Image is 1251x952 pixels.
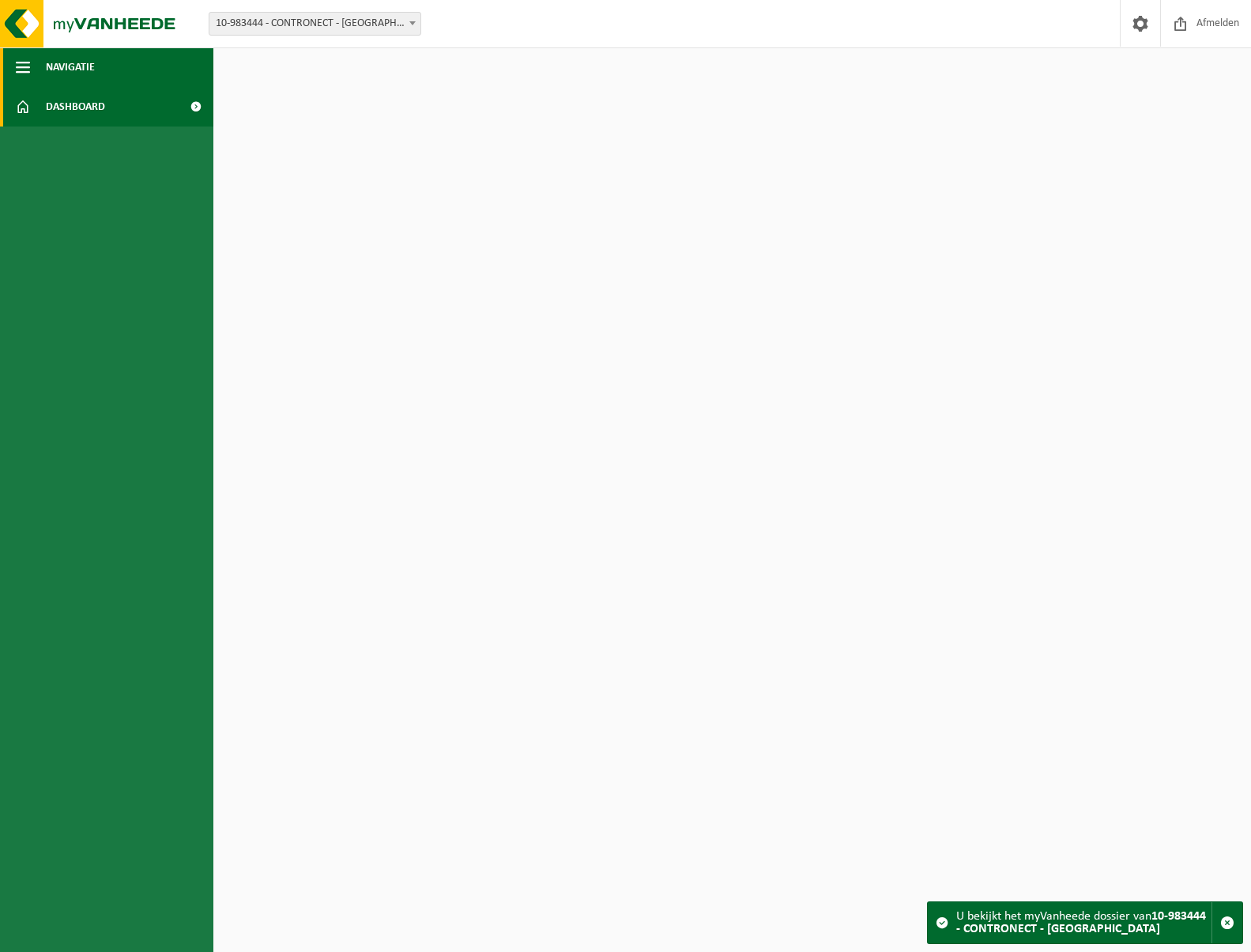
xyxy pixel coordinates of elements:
[956,902,1211,943] div: U bekijkt het myVanheede dossier van
[46,47,95,87] span: Navigatie
[956,910,1206,935] strong: 10-983444 - CONTRONECT - [GEOGRAPHIC_DATA]
[209,12,421,36] span: 10-983444 - CONTRONECT - HUIZINGEN
[46,87,105,127] span: Dashboard
[209,13,420,35] span: 10-983444 - CONTRONECT - HUIZINGEN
